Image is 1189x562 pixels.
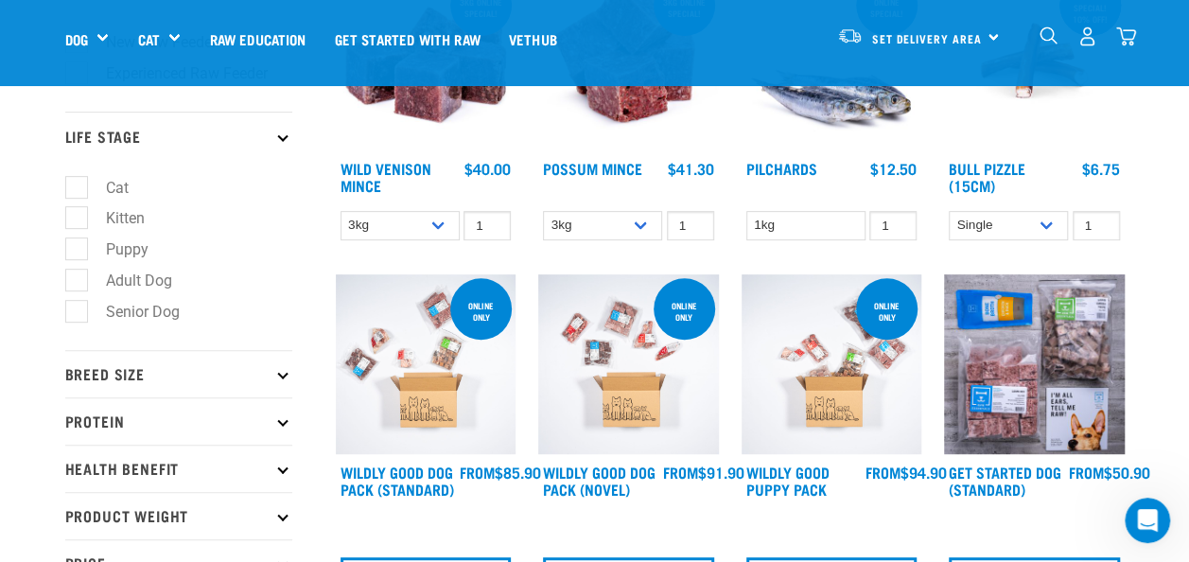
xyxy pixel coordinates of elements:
[1068,464,1149,481] div: $50.90
[668,160,714,177] div: $41.30
[538,274,719,455] img: Dog Novel 0 2sec
[667,211,714,240] input: 1
[866,464,947,481] div: $94.90
[543,467,656,493] a: Wildly Good Dog Pack (Novel)
[856,291,918,331] div: Online Only
[65,28,88,50] a: Dog
[1073,211,1120,240] input: 1
[76,237,156,261] label: Puppy
[872,35,982,42] span: Set Delivery Area
[65,350,292,397] p: Breed Size
[543,164,642,172] a: Possum Mince
[76,300,187,324] label: Senior Dog
[341,164,431,189] a: Wild Venison Mince
[65,112,292,159] p: Life Stage
[662,467,697,476] span: FROM
[76,206,152,230] label: Kitten
[336,274,516,455] img: Dog 0 2sec
[870,160,917,177] div: $12.50
[1116,26,1136,46] img: home-icon@2x.png
[463,211,511,240] input: 1
[1068,467,1103,476] span: FROM
[65,397,292,445] p: Protein
[949,467,1061,493] a: Get Started Dog (Standard)
[137,28,159,50] a: Cat
[746,467,830,493] a: Wildly Good Puppy Pack
[76,176,136,200] label: Cat
[195,1,320,77] a: Raw Education
[464,160,511,177] div: $40.00
[837,27,863,44] img: van-moving.png
[76,269,180,292] label: Adult Dog
[869,211,917,240] input: 1
[949,164,1025,189] a: Bull Pizzle (15cm)
[1082,160,1120,177] div: $6.75
[460,464,541,481] div: $85.90
[65,492,292,539] p: Product Weight
[65,445,292,492] p: Health Benefit
[654,291,715,331] div: Online Only
[495,1,571,77] a: Vethub
[1125,498,1170,543] iframe: Intercom live chat
[341,467,454,493] a: Wildly Good Dog Pack (Standard)
[321,1,495,77] a: Get started with Raw
[460,467,495,476] span: FROM
[450,291,512,331] div: Online Only
[746,164,817,172] a: Pilchards
[1077,26,1097,46] img: user.png
[662,464,743,481] div: $91.90
[742,274,922,455] img: Puppy 0 2sec
[866,467,900,476] span: FROM
[944,274,1125,455] img: NSP Dog Standard Update
[1040,26,1058,44] img: home-icon-1@2x.png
